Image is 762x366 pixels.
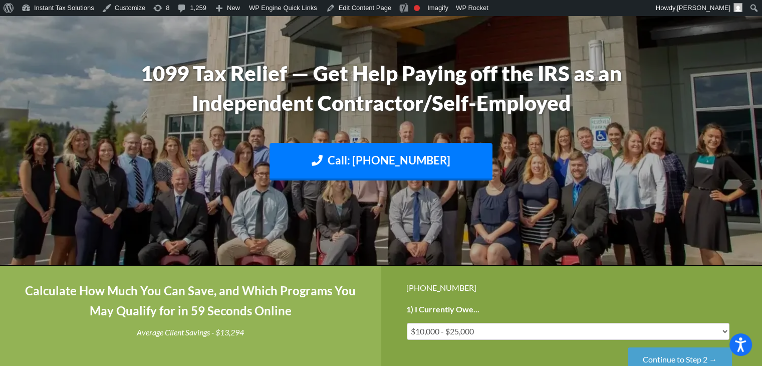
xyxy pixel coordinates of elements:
h4: Calculate How Much You Can Save, and Which Programs You May Qualify for in 59 Seconds Online [25,281,356,322]
label: 1) I Currently Owe... [406,304,479,315]
div: [PHONE_NUMBER] [406,281,737,294]
h1: 1099 Tax Relief — Get Help Paying off the IRS as an Independent Contractor/Self-Employed [103,59,659,118]
i: Average Client Savings - $13,294 [137,327,244,337]
div: Focus keyphrase not set [414,5,420,11]
span: [PERSON_NAME] [677,4,730,12]
a: Call: [PHONE_NUMBER] [270,143,492,180]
